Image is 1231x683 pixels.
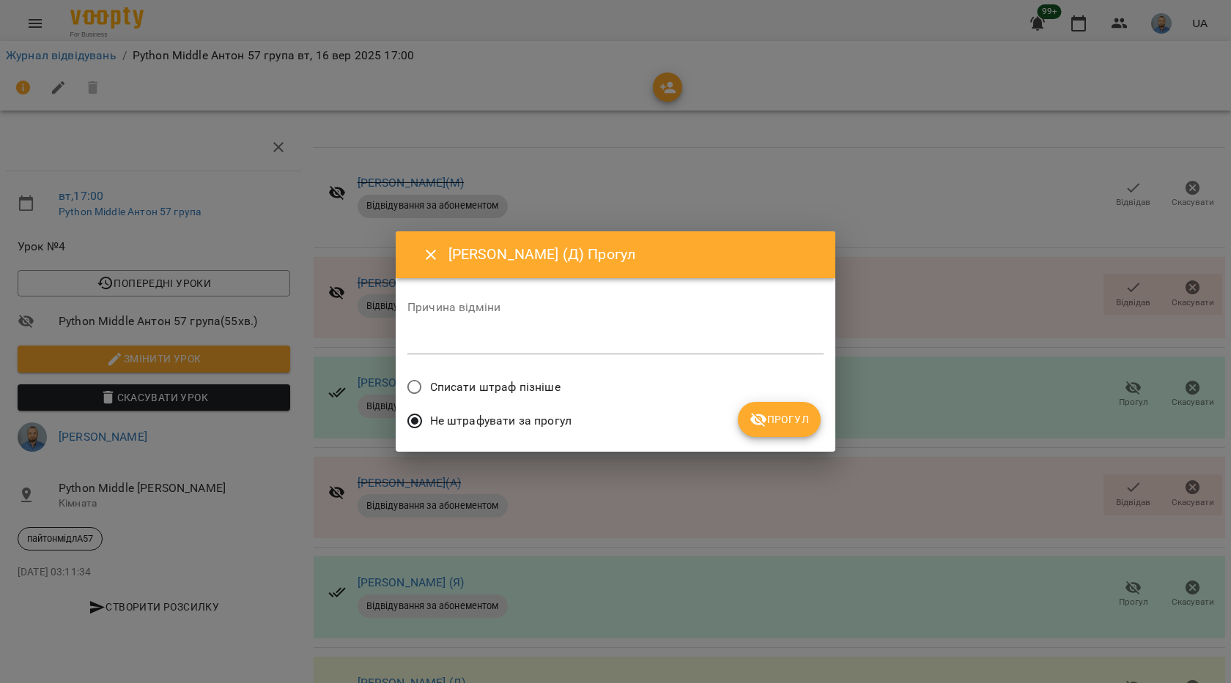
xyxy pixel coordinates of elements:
span: Списати штраф пізніше [430,378,561,396]
h6: [PERSON_NAME] (Д) Прогул [448,243,818,266]
button: Close [413,237,448,272]
button: Прогул [738,402,821,437]
label: Причина відміни [407,302,824,313]
span: Прогул [750,411,809,428]
span: Не штрафувати за прогул [430,412,572,430]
